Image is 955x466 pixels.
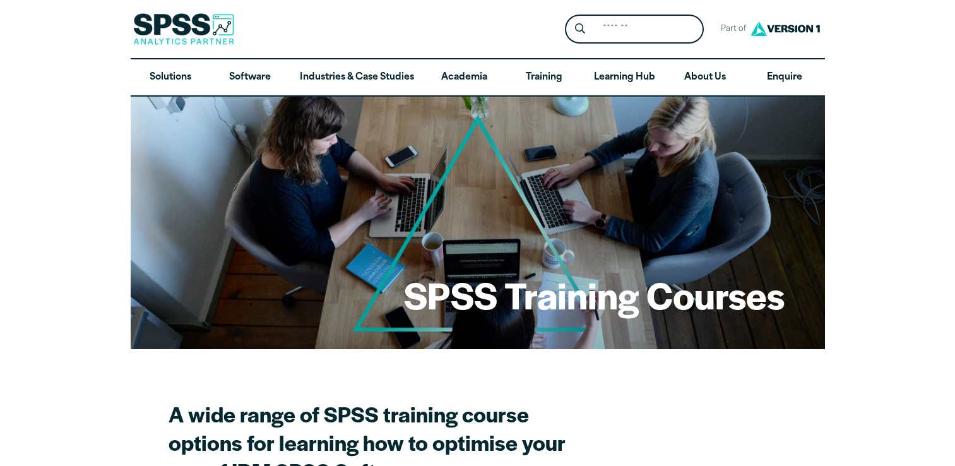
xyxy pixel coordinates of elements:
[714,20,747,39] span: Part of
[504,59,583,96] a: Training
[290,59,424,96] a: Industries & Case Studies
[404,270,785,320] h1: SPSS Training Courses
[131,59,825,96] nav: Desktop version of site main menu
[424,59,504,96] a: Academia
[747,17,823,40] img: Version1 Logo
[565,15,704,44] form: Site Header Search Form
[133,13,234,45] img: SPSS Analytics Partner
[745,59,824,96] a: Enquire
[575,23,585,34] svg: Search magnifying glass icon
[131,59,210,96] a: Solutions
[584,59,665,96] a: Learning Hub
[568,18,591,41] button: Search magnifying glass icon
[210,59,290,96] a: Software
[665,59,745,96] a: About Us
